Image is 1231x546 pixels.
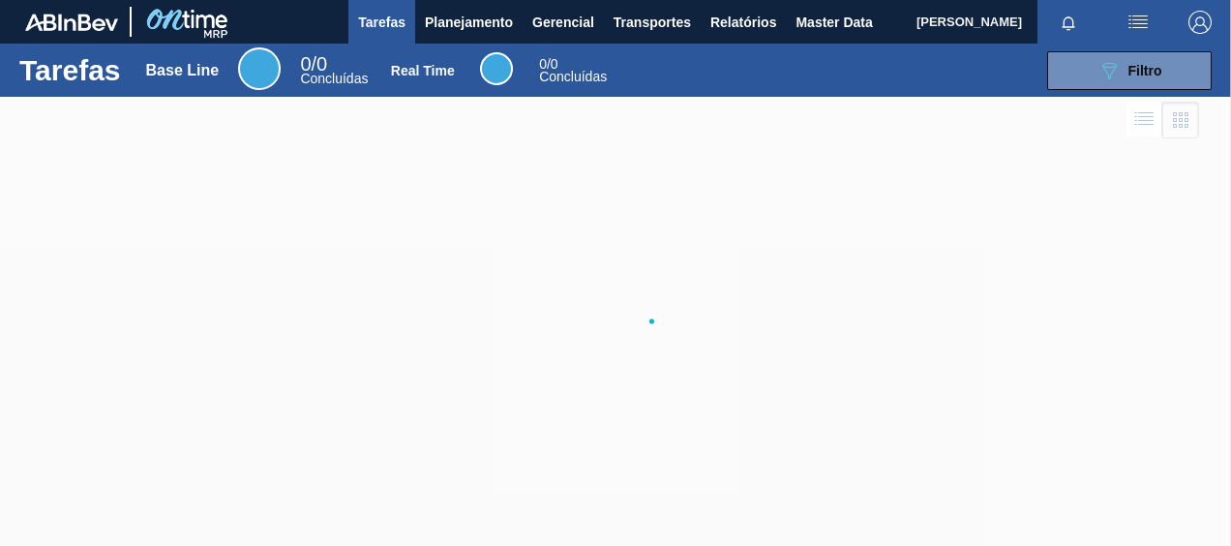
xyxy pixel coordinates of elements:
[532,11,594,34] span: Gerencial
[539,58,607,83] div: Real Time
[300,56,368,85] div: Base Line
[1047,51,1212,90] button: Filtro
[391,63,455,78] div: Real Time
[796,11,872,34] span: Master Data
[238,47,281,90] div: Base Line
[539,56,547,72] span: 0
[1126,11,1150,34] img: userActions
[480,52,513,85] div: Real Time
[300,71,368,86] span: Concluídas
[358,11,405,34] span: Tarefas
[614,11,691,34] span: Transportes
[19,59,121,81] h1: Tarefas
[1188,11,1212,34] img: Logout
[300,53,327,75] span: / 0
[25,14,118,31] img: TNhmsLtSVTkK8tSr43FrP2fwEKptu5GPRR3wAAAABJRU5ErkJggg==
[300,53,311,75] span: 0
[710,11,776,34] span: Relatórios
[425,11,513,34] span: Planejamento
[539,56,557,72] span: / 0
[539,69,607,84] span: Concluídas
[146,62,220,79] div: Base Line
[1037,9,1099,36] button: Notificações
[1128,63,1162,78] span: Filtro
